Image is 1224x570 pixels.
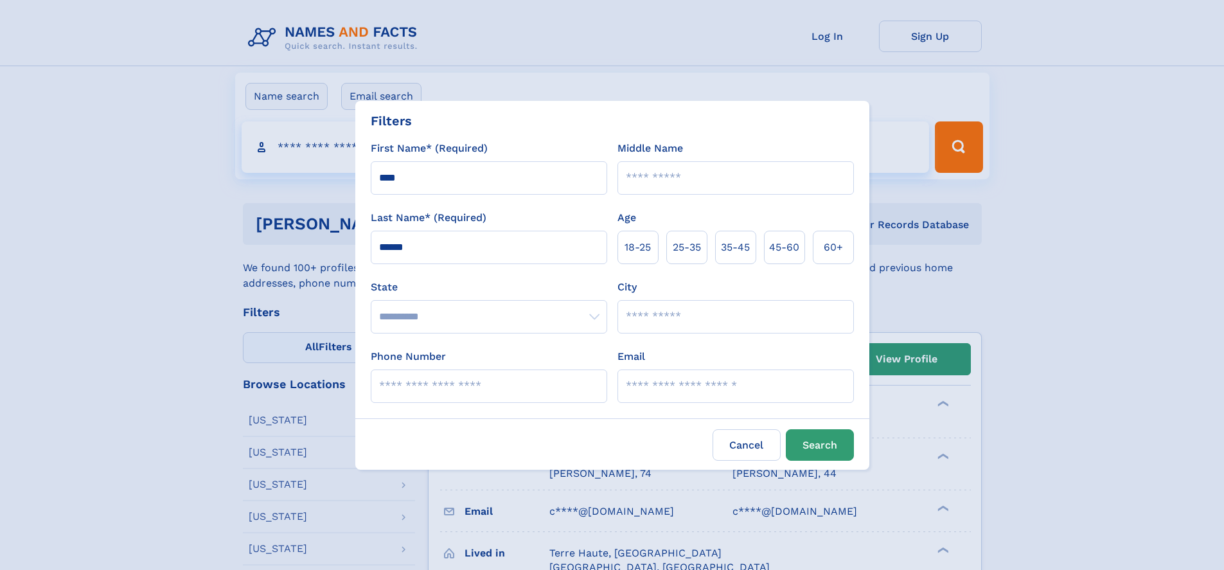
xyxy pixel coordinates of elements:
[713,429,781,461] label: Cancel
[371,141,488,156] label: First Name* (Required)
[371,349,446,364] label: Phone Number
[721,240,750,255] span: 35‑45
[617,349,645,364] label: Email
[625,240,651,255] span: 18‑25
[824,240,843,255] span: 60+
[617,280,637,295] label: City
[617,210,636,226] label: Age
[371,210,486,226] label: Last Name* (Required)
[617,141,683,156] label: Middle Name
[371,111,412,130] div: Filters
[786,429,854,461] button: Search
[769,240,799,255] span: 45‑60
[673,240,701,255] span: 25‑35
[371,280,607,295] label: State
